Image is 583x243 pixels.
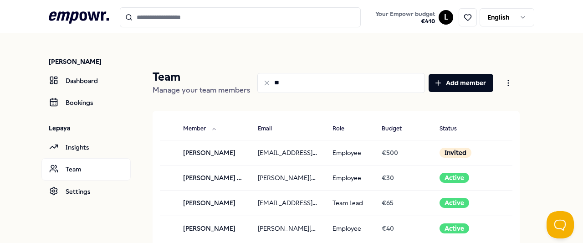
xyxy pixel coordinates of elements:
div: Active [440,173,469,183]
td: [PERSON_NAME] [176,191,251,216]
span: Manage your team members [153,86,250,94]
td: Employee [325,165,374,190]
button: Open menu [497,74,520,92]
button: Your Empowr budget€410 [373,9,437,27]
td: [PERSON_NAME] [176,140,251,165]
button: Budget [374,120,420,138]
iframe: Help Scout Beacon - Open [547,211,574,238]
span: Your Empowr budget [375,10,435,18]
div: Invited [440,148,471,158]
button: Add member [429,74,493,92]
input: Search for products, categories or subcategories [120,7,361,27]
td: [EMAIL_ADDRESS][DOMAIN_NAME] [251,191,325,216]
button: Role [325,120,363,138]
button: Email [251,120,290,138]
td: [PERSON_NAME][EMAIL_ADDRESS][DOMAIN_NAME] [251,165,325,190]
a: Dashboard [41,70,131,92]
a: Insights [41,136,131,158]
button: L [439,10,453,25]
a: Your Empowr budget€410 [372,8,439,27]
span: € 410 [375,18,435,25]
button: Status [432,120,475,138]
span: € 30 [382,174,394,181]
button: Member [176,120,224,138]
a: Team [41,158,131,180]
td: Employee [325,140,374,165]
div: Active [440,223,469,233]
td: Employee [325,216,374,241]
p: Team [153,70,250,84]
td: [PERSON_NAME][EMAIL_ADDRESS][PERSON_NAME][DOMAIN_NAME] [251,216,325,241]
p: Lepaya [49,124,131,133]
td: [EMAIL_ADDRESS][PERSON_NAME][DOMAIN_NAME] [251,140,325,165]
span: € 40 [382,225,394,232]
td: [PERSON_NAME] [PERSON_NAME] [176,165,251,190]
td: Team Lead [325,191,374,216]
a: Settings [41,181,131,202]
p: [PERSON_NAME] [49,57,131,66]
span: € 500 [382,149,398,156]
a: Bookings [41,92,131,114]
td: [PERSON_NAME] [176,216,251,241]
